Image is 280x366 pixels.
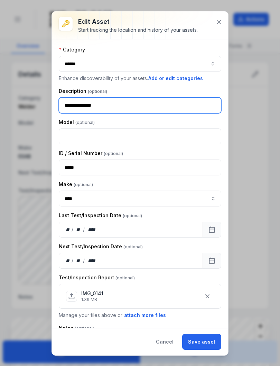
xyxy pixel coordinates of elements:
label: Last Test/Inspection Date [59,212,142,219]
button: Cancel [150,334,179,350]
label: Model [59,119,95,126]
p: IMG_0141 [81,290,103,297]
div: year, [85,257,98,264]
p: 1.39 MB [81,297,103,302]
label: Make [59,181,93,188]
div: month, [74,257,83,264]
button: attach more files [124,311,166,319]
button: Calendar [203,253,221,269]
label: Description [59,88,107,95]
button: Save asset [182,334,221,350]
div: year, [85,226,98,233]
div: month, [74,226,83,233]
p: Enhance discoverability of your assets. [59,75,221,82]
div: / [83,257,85,264]
div: / [72,257,74,264]
div: / [72,226,74,233]
label: ID / Serial Number [59,150,123,157]
label: Category [59,46,85,53]
h3: Edit asset [78,17,198,27]
div: day, [65,226,72,233]
p: Manage your files above or [59,311,221,319]
label: Next Test/Inspection Date [59,243,143,250]
label: Test/Inspection Report [59,274,135,281]
button: Calendar [203,222,221,238]
input: asset-edit:cf[ca1b6296-9635-4ae3-ae60-00faad6de89d]-label [59,191,221,206]
div: Start tracking the location and history of your assets. [78,27,198,33]
label: Notes [59,325,94,331]
div: day, [65,257,72,264]
div: / [83,226,85,233]
button: Add or edit categories [148,75,203,82]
